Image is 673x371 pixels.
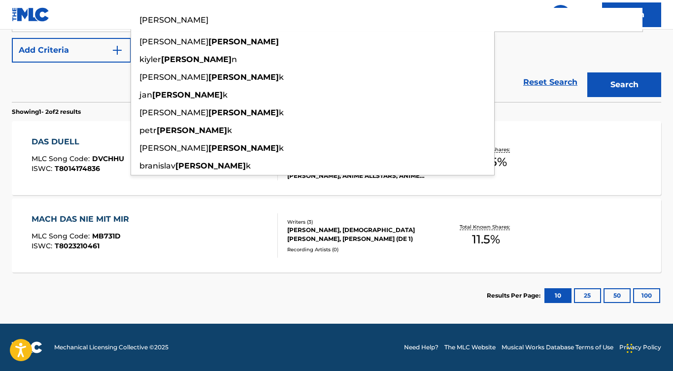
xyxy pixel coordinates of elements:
[139,126,157,135] span: petr
[227,126,232,135] span: k
[602,2,661,27] a: Log In
[604,288,631,303] button: 50
[518,71,582,93] a: Reset Search
[633,288,660,303] button: 100
[208,108,279,117] strong: [PERSON_NAME]
[32,164,55,173] span: ISWC :
[54,343,168,352] span: Mechanical Licensing Collective © 2025
[444,343,496,352] a: The MLC Website
[12,121,661,195] a: DAS DUELLMLC Song Code:DVCHHUISWC:T8014174836Writers (2)[DATE][PERSON_NAME], [PERSON_NAME]Recordi...
[624,324,673,371] div: Widget de chat
[139,161,175,170] span: branislav
[627,334,633,363] div: Glisser
[12,38,131,63] button: Add Criteria
[139,72,208,82] span: [PERSON_NAME]
[232,55,237,64] span: n
[92,154,124,163] span: DVCHHU
[111,44,123,56] img: 9d2ae6d4665cec9f34b9.svg
[404,343,438,352] a: Need Help?
[55,164,100,173] span: T8014174836
[287,226,432,243] div: [PERSON_NAME], [DEMOGRAPHIC_DATA][PERSON_NAME], [PERSON_NAME] (DE 1)
[502,343,613,352] a: Musical Works Database Terms of Use
[32,232,92,240] span: MLC Song Code :
[551,5,571,25] a: Public Search
[12,7,50,22] img: MLC Logo
[279,108,284,117] span: k
[576,5,596,25] div: Help
[208,72,279,82] strong: [PERSON_NAME]
[487,291,543,300] p: Results Per Page:
[460,223,512,231] p: Total Known Shares:
[279,143,284,153] span: k
[223,90,228,100] span: k
[287,218,432,226] div: Writers ( 3 )
[544,288,572,303] button: 10
[587,72,661,97] button: Search
[157,126,227,135] strong: [PERSON_NAME]
[32,241,55,250] span: ISWC :
[619,343,661,352] a: Privacy Policy
[139,108,208,117] span: [PERSON_NAME]
[12,341,42,353] img: logo
[472,231,500,248] span: 11.5 %
[139,55,161,64] span: kiyler
[624,324,673,371] iframe: Chat Widget
[32,136,124,148] div: DAS DUELL
[12,107,81,116] p: Showing 1 - 2 of 2 results
[208,143,279,153] strong: [PERSON_NAME]
[139,90,152,100] span: jan
[55,241,100,250] span: T8023210461
[32,154,92,163] span: MLC Song Code :
[32,213,134,225] div: MACH DAS NIE MIT MIR
[246,161,251,170] span: k
[152,90,223,100] strong: [PERSON_NAME]
[92,232,121,240] span: MB731D
[139,37,208,46] span: [PERSON_NAME]
[287,246,432,253] div: Recording Artists ( 0 )
[574,288,601,303] button: 25
[175,161,246,170] strong: [PERSON_NAME]
[279,72,284,82] span: k
[12,199,661,272] a: MACH DAS NIE MIT MIRMLC Song Code:MB731DISWC:T8023210461Writers (3)[PERSON_NAME], [DEMOGRAPHIC_DA...
[161,55,232,64] strong: [PERSON_NAME]
[208,37,279,46] strong: [PERSON_NAME]
[139,143,208,153] span: [PERSON_NAME]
